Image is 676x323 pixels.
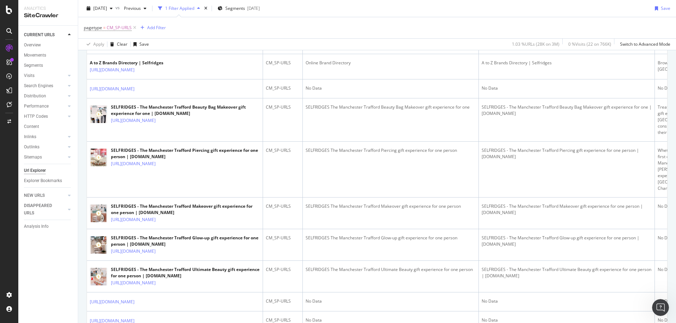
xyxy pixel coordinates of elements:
[306,104,476,110] div: SELFRIDGES The Manchester Trafford Beauty Bag Makeover gift experience for one
[147,25,166,31] div: Add Filter
[24,177,62,185] div: Explorer Bookmarks
[93,41,104,47] div: Apply
[121,3,149,14] button: Previous
[121,5,141,11] span: Previous
[165,5,194,11] div: 1 Filter Applied
[306,266,476,273] div: SELFRIDGES The Manchester Trafford Ultimate Beauty gift experience for one person
[24,41,73,49] a: Overview
[266,203,300,209] div: CM_SP-URLS
[620,41,670,47] div: Switch to Advanced Mode
[215,3,263,14] button: Segments[DATE]
[131,39,149,50] button: Save
[90,265,107,288] img: main image
[84,3,115,14] button: [DATE]
[24,92,46,100] div: Distribution
[306,60,476,66] div: Online Brand Directory
[266,235,300,241] div: CM_SP-URLS
[138,24,166,32] button: Add Filter
[482,147,652,160] div: SELFRIDGES - The Manchester Trafford Piercing gift experience for one person | [DOMAIN_NAME]
[266,266,300,273] div: CM_SP-URLS
[24,31,66,39] a: CURRENT URLS
[111,266,260,279] div: SELFRIDGES - The Manchester Trafford Ultimate Beauty gift experience for one person | [DOMAIN_NAME]
[24,92,66,100] a: Distribution
[90,202,107,225] img: main image
[652,299,669,316] iframe: Intercom live chat
[24,52,46,59] div: Movements
[90,298,134,305] a: [URL][DOMAIN_NAME]
[225,5,245,11] span: Segments
[90,146,107,169] img: main image
[24,192,45,199] div: NEW URLS
[24,31,55,39] div: CURRENT URLS
[24,103,49,110] div: Performance
[24,202,60,217] div: DISAPPEARED URLS
[24,154,66,161] a: Sitemaps
[512,41,559,47] div: 1.03 % URLs ( 28K on 3M )
[155,3,203,14] button: 1 Filter Applied
[24,223,73,230] a: Analysis Info
[203,5,209,12] div: times
[111,160,156,167] a: [URL][DOMAIN_NAME]
[24,223,49,230] div: Analysis Info
[482,85,652,91] div: No Data
[107,23,132,33] span: CM_SP-URLS
[90,60,165,66] div: A to Z Brands Directory | Selfridges
[111,248,156,255] a: [URL][DOMAIN_NAME]
[24,154,42,161] div: Sitemaps
[661,5,670,11] div: Save
[111,104,260,117] div: SELFRIDGES - The Manchester Trafford Beauty Bag Makeover gift experience for one | [DOMAIN_NAME]
[24,167,73,174] a: Url Explorer
[482,266,652,279] div: SELFRIDGES - The Manchester Trafford Ultimate Beauty gift experience for one person | [DOMAIN_NAME]
[24,72,35,79] div: Visits
[24,123,39,130] div: Content
[266,298,300,304] div: CM_SP-URLS
[482,203,652,216] div: SELFRIDGES - The Manchester Trafford Makeover gift experience for one person | [DOMAIN_NAME]
[306,203,476,209] div: SELFRIDGES The Manchester Trafford Makeover gift experience for one person
[24,103,66,110] a: Performance
[652,3,670,14] button: Save
[111,203,260,216] div: SELFRIDGES - The Manchester Trafford Makeover gift experience for one person | [DOMAIN_NAME]
[84,39,104,50] button: Apply
[111,235,260,247] div: SELFRIDGES - The Manchester Trafford Glow-up gift experience for one person | [DOMAIN_NAME]
[24,82,66,90] a: Search Engines
[24,202,66,217] a: DISAPPEARED URLS
[93,5,107,11] span: 2025 Oct. 7th
[266,104,300,110] div: CM_SP-URLS
[24,62,43,69] div: Segments
[24,12,72,20] div: SiteCrawler
[24,113,66,120] a: HTTP Codes
[24,143,66,151] a: Outlinks
[482,60,652,66] div: A to Z Brands Directory | Selfridges
[482,235,652,247] div: SELFRIDGES - The Manchester Trafford Glow-up gift experience for one person | [DOMAIN_NAME]
[139,41,149,47] div: Save
[24,82,53,90] div: Search Engines
[266,60,300,66] div: CM_SP-URLS
[24,52,73,59] a: Movements
[24,62,73,69] a: Segments
[24,6,72,12] div: Analytics
[117,41,127,47] div: Clear
[107,39,127,50] button: Clear
[111,216,156,223] a: [URL][DOMAIN_NAME]
[306,235,476,241] div: SELFRIDGES The Manchester Trafford Glow-up gift experience for one person
[306,85,476,91] div: No Data
[90,85,134,92] a: [URL][DOMAIN_NAME]
[24,41,41,49] div: Overview
[482,104,652,117] div: SELFRIDGES - The Manchester Trafford Beauty Bag Makeover gift experience for one | [DOMAIN_NAME]
[247,5,260,11] div: [DATE]
[24,167,46,174] div: Url Explorer
[482,298,652,304] div: No Data
[90,233,107,256] img: main image
[24,133,66,141] a: Inlinks
[617,39,670,50] button: Switch to Advanced Mode
[90,103,107,125] img: main image
[111,117,156,124] a: [URL][DOMAIN_NAME]
[24,143,39,151] div: Outlinks
[103,25,106,31] span: =
[111,279,156,286] a: [URL][DOMAIN_NAME]
[90,66,134,73] a: [URL][DOMAIN_NAME]
[115,5,121,11] span: vs
[24,72,66,79] a: Visits
[24,177,73,185] a: Explorer Bookmarks
[111,147,260,160] div: SELFRIDGES - The Manchester Trafford Piercing gift experience for one person | [DOMAIN_NAME]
